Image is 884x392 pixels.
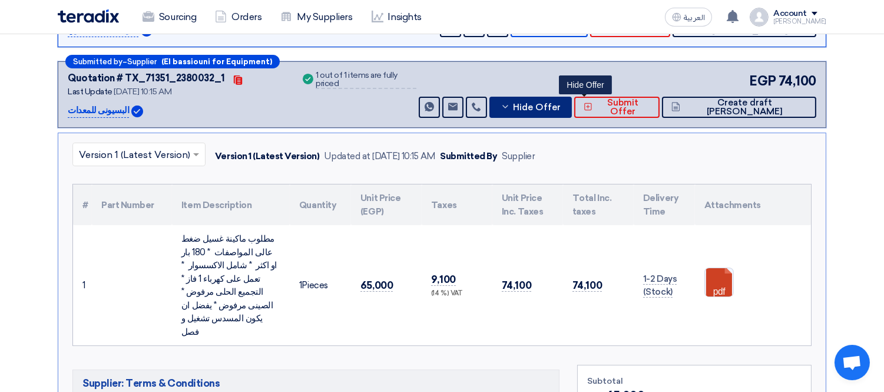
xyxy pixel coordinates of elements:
span: Submitted by [73,58,122,65]
button: Hide Offer [489,97,572,118]
span: 74,100 [779,71,816,91]
span: Last Update [68,87,112,97]
th: Attachments [695,185,811,225]
th: Unit Price Inc. Taxes [492,185,563,225]
p: البسيونى للمعدات [68,104,129,118]
span: 1-2 Days (Stock) [643,274,677,298]
div: (14 %) VAT [431,289,483,299]
div: Subtotal [587,375,802,387]
div: Open chat [835,345,870,380]
div: Account [773,9,807,19]
div: Hide Offer [559,75,612,94]
div: Updated at [DATE] 10:15 AM [325,150,436,163]
div: – [65,55,280,68]
th: Delivery Time [634,185,695,225]
span: Show Offer [531,18,578,35]
button: العربية [665,8,712,27]
span: Submit Offer [611,18,661,35]
div: [PERSON_NAME] [773,18,826,25]
div: Supplier [502,150,535,163]
span: 74,100 [502,279,531,292]
span: Submit Offer [595,98,650,116]
a: HD_M_classic_1757488385777.pdf [705,268,799,339]
div: Submitted By [440,150,497,163]
button: Create draft [PERSON_NAME] [662,97,816,118]
span: Hide Offer [513,103,561,112]
th: # [73,185,92,225]
a: Insights [362,4,431,30]
span: 74,100 [572,279,602,292]
span: [DATE] 10:15 AM [114,87,171,97]
span: 65,000 [360,279,393,292]
a: My Suppliers [271,4,362,30]
th: Item Description [172,185,290,225]
th: Part Number [92,185,172,225]
img: Verified Account [131,106,143,117]
a: Sourcing [133,4,206,30]
a: Orders [206,4,271,30]
td: 1 [73,225,92,345]
th: Total Inc. taxes [563,185,634,225]
b: (El bassiouni for Equipment) [161,58,272,65]
td: Pieces [290,225,351,345]
span: Create draft [PERSON_NAME] [693,18,807,35]
div: Quotation # TX_71351_2380032_1 [68,71,225,85]
img: Teradix logo [58,9,119,23]
span: EGP [749,71,776,91]
span: Create draft [PERSON_NAME] [683,98,807,116]
span: العربية [684,14,705,22]
span: 1 [299,280,302,291]
img: profile_test.png [750,8,769,27]
span: Supplier [127,58,157,65]
th: Unit Price (EGP) [351,185,422,225]
div: مطلوب ماكينة غسيل ضغط عالى المواصفات * 180 بار او اكثر * شامل الاكسسوار * تعمل على كهرباء 1 فاز *... [181,232,280,338]
span: 9,100 [431,274,456,286]
button: Submit Offer [574,97,660,118]
div: 1 out of 1 items are fully priced [316,71,416,89]
th: Quantity [290,185,351,225]
div: Version 1 (Latest Version) [215,150,320,163]
th: Taxes [422,185,492,225]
